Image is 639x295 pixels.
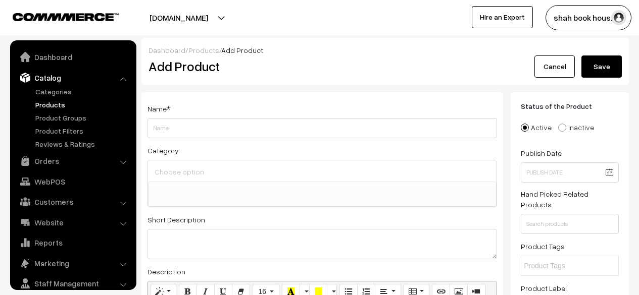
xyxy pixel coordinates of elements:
label: Active [521,122,552,133]
label: Description [148,266,185,277]
a: Catalog [13,69,133,87]
img: COMMMERCE [13,13,119,21]
input: Name [148,118,497,138]
a: WebPOS [13,172,133,191]
button: shah book hous… [546,5,631,30]
input: Publish Date [521,162,619,183]
a: Hire an Expert [472,6,533,28]
a: COMMMERCE [13,10,101,22]
a: Products [33,99,133,110]
a: Staff Management [13,274,133,292]
label: Product Tags [521,241,565,252]
label: Short Description [148,214,205,225]
input: Search products [521,214,619,234]
img: user [611,10,626,25]
input: Choose option [152,164,493,179]
a: Customers [13,193,133,211]
label: Hand Picked Related Products [521,189,619,210]
h2: Add Product [149,58,500,74]
label: Name [148,103,170,114]
button: Save [581,55,622,78]
label: Product Label [521,283,567,293]
label: Publish Date [521,148,562,158]
a: Reviews & Ratings [33,139,133,149]
span: Add Product [221,46,263,54]
a: Categories [33,86,133,97]
input: Product Tags [524,261,612,271]
a: Dashboard [149,46,185,54]
label: Inactive [558,122,594,133]
span: Status of the Product [521,102,604,110]
a: Products [188,46,219,54]
a: Cancel [534,55,575,78]
a: Website [13,213,133,231]
a: Product Filters [33,126,133,136]
a: Dashboard [13,48,133,66]
a: Marketing [13,254,133,272]
a: Reports [13,233,133,252]
label: Category [148,145,179,156]
a: Product Groups [33,112,133,123]
button: [DOMAIN_NAME] [114,5,243,30]
div: / / [149,45,622,55]
a: Orders [13,152,133,170]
